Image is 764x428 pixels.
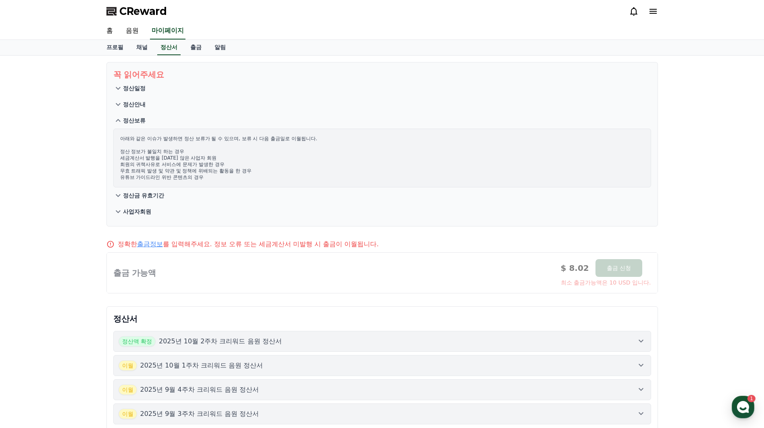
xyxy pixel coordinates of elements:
[113,204,651,220] button: 사업자회원
[125,268,134,274] span: 설정
[104,256,155,276] a: 설정
[119,360,137,371] span: 이월
[119,336,156,347] span: 정산액 확정
[137,240,163,248] a: 출금정보
[159,337,282,346] p: 2025년 10월 2주차 크리워드 음원 정산서
[113,403,651,424] button: 이월 2025년 9월 3주차 크리워드 음원 정산서
[82,255,85,262] span: 1
[208,40,232,55] a: 알림
[113,331,651,352] button: 정산액 확정 2025년 10월 2주차 크리워드 음원 정산서
[113,69,651,80] p: 꼭 읽어주세요
[140,409,259,419] p: 2025년 9월 3주차 크리워드 음원 정산서
[113,112,651,129] button: 정산보류
[100,40,130,55] a: 프로필
[119,384,137,395] span: 이월
[74,268,83,274] span: 대화
[119,409,137,419] span: 이월
[113,355,651,376] button: 이월 2025년 10월 1주차 크리워드 음원 정산서
[113,379,651,400] button: 이월 2025년 9월 4주차 크리워드 음원 정산서
[120,135,644,181] p: 아래와 같은 이슈가 발생하면 정산 보류가 될 수 있으며, 보류 시 다음 출금일로 이월됩니다. 정산 정보가 불일치 하는 경우 세금계산서 발행을 [DATE] 않은 사업자 회원 회...
[123,100,146,108] p: 정산안내
[119,5,167,18] span: CReward
[2,256,53,276] a: 홈
[130,40,154,55] a: 채널
[140,361,263,370] p: 2025년 10월 1주차 크리워드 음원 정산서
[53,256,104,276] a: 1대화
[100,23,119,39] a: 홈
[113,80,651,96] button: 정산일정
[123,208,151,216] p: 사업자회원
[113,187,651,204] button: 정산금 유효기간
[140,385,259,395] p: 2025년 9월 4주차 크리워드 음원 정산서
[123,116,146,125] p: 정산보류
[123,84,146,92] p: 정산일정
[119,23,145,39] a: 음원
[150,23,185,39] a: 마이페이지
[113,96,651,112] button: 정산안내
[106,5,167,18] a: CReward
[113,313,651,324] p: 정산서
[25,268,30,274] span: 홈
[184,40,208,55] a: 출금
[123,191,164,199] p: 정산금 유효기간
[118,239,379,249] p: 정확한 를 입력해주세요. 정보 오류 또는 세금계산서 미발행 시 출금이 이월됩니다.
[157,40,181,55] a: 정산서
